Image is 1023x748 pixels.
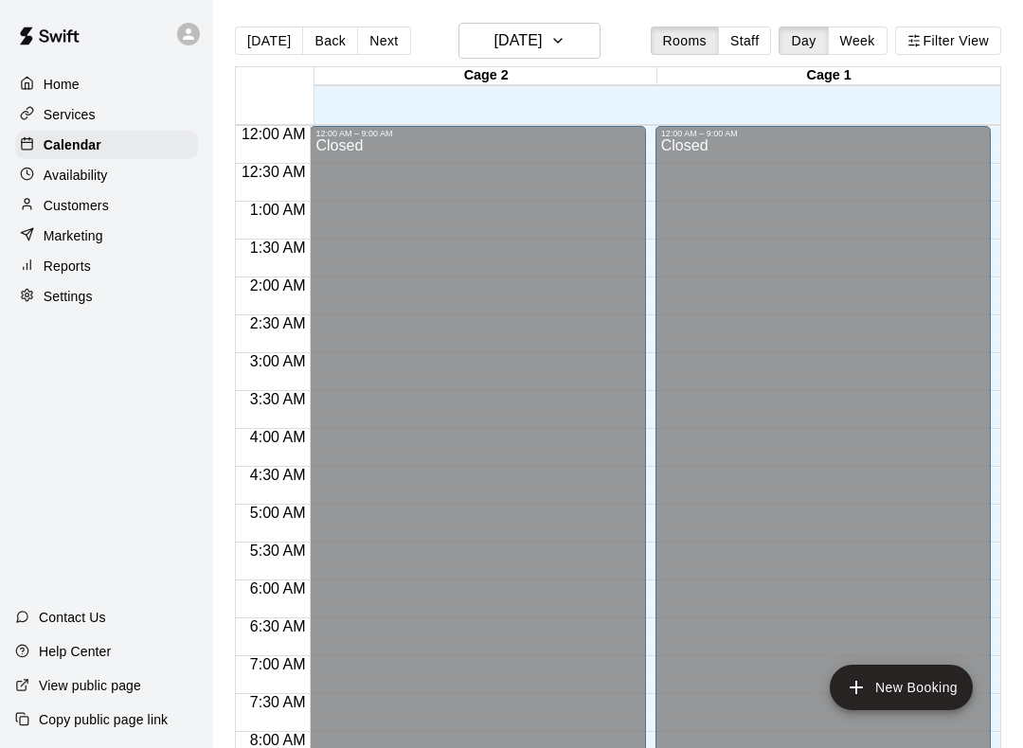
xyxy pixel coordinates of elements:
div: 12:00 AM – 9:00 AM [315,129,639,138]
span: 3:30 AM [245,391,311,407]
button: Next [357,27,410,55]
p: Calendar [44,135,101,154]
p: Customers [44,196,109,215]
div: Cage 1 [657,67,1000,85]
button: add [830,665,973,710]
button: Week [828,27,888,55]
span: 5:00 AM [245,505,311,521]
span: 2:00 AM [245,277,311,294]
a: Home [15,70,198,98]
p: View public page [39,676,141,695]
a: Settings [15,282,198,311]
span: 4:30 AM [245,467,311,483]
span: 5:30 AM [245,543,311,559]
span: 12:00 AM [237,126,311,142]
div: Cage 2 [314,67,657,85]
span: 1:30 AM [245,240,311,256]
a: Reports [15,252,198,280]
button: Back [302,27,358,55]
span: 4:00 AM [245,429,311,445]
span: 6:30 AM [245,618,311,634]
p: Help Center [39,642,111,661]
button: Staff [718,27,772,55]
span: 7:00 AM [245,656,311,672]
p: Marketing [44,226,103,245]
p: Availability [44,166,108,185]
span: 1:00 AM [245,202,311,218]
a: Services [15,100,198,129]
a: Calendar [15,131,198,159]
p: Home [44,75,80,94]
p: Settings [44,287,93,306]
span: 12:30 AM [237,164,311,180]
span: 2:30 AM [245,315,311,331]
span: 3:00 AM [245,353,311,369]
button: Day [779,27,828,55]
span: 6:00 AM [245,580,311,597]
button: [DATE] [235,27,303,55]
p: Copy public page link [39,710,168,729]
button: Filter View [895,27,1001,55]
p: Contact Us [39,608,106,627]
p: Services [44,105,96,124]
a: Availability [15,161,198,189]
h6: [DATE] [494,27,542,54]
a: Marketing [15,222,198,250]
div: 12:00 AM – 9:00 AM [661,129,985,138]
a: Customers [15,191,198,220]
p: Reports [44,257,91,276]
button: Rooms [651,27,719,55]
span: 7:30 AM [245,694,311,710]
span: 8:00 AM [245,732,311,748]
button: [DATE] [458,23,601,59]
